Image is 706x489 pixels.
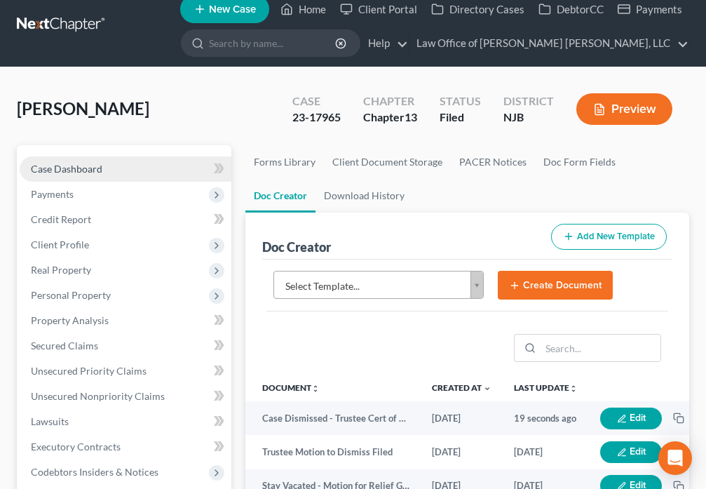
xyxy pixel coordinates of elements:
[324,145,451,179] a: Client Document Storage
[31,365,147,377] span: Unsecured Priority Claims
[600,441,662,463] button: Edit
[535,145,624,179] a: Doc Form Fields
[292,93,341,109] div: Case
[31,466,158,478] span: Codebtors Insiders & Notices
[31,239,89,250] span: Client Profile
[209,4,256,15] span: New Case
[209,30,337,56] input: Search by name...
[20,409,231,434] a: Lawsuits
[245,435,421,469] td: Trustee Motion to Dismiss Filed
[31,441,121,453] span: Executory Contracts
[20,156,231,182] a: Case Dashboard
[451,145,535,179] a: PACER Notices
[20,333,231,359] a: Secured Claims
[541,335,660,361] input: Search...
[273,271,484,299] a: Select Template...
[421,435,503,469] td: [DATE]
[503,93,554,109] div: District
[245,145,324,179] a: Forms Library
[20,434,231,460] a: Executory Contracts
[421,401,503,435] td: [DATE]
[262,239,331,255] div: Doc Creator
[31,415,69,427] span: Lawsuits
[17,98,149,119] span: [PERSON_NAME]
[20,308,231,333] a: Property Analysis
[20,207,231,232] a: Credit Report
[285,277,454,295] span: Select Template...
[503,435,589,469] td: [DATE]
[483,384,491,393] i: expand_more
[405,110,417,123] span: 13
[31,314,109,326] span: Property Analysis
[600,408,662,429] button: Edit
[292,109,341,126] div: 23-17965
[245,401,421,435] td: Case Dismissed - Trustee Cert of Default
[503,401,589,435] td: 19 seconds ago
[658,441,692,475] div: Open Intercom Messenger
[576,93,672,125] button: Preview
[31,289,111,301] span: Personal Property
[31,163,102,175] span: Case Dashboard
[31,390,165,402] span: Unsecured Nonpriority Claims
[409,31,688,56] a: Law Office of [PERSON_NAME] [PERSON_NAME], LLC
[551,224,667,250] button: Add New Template
[363,109,417,126] div: Chapter
[514,382,578,393] a: Last Updateunfold_more
[245,179,315,213] a: Doc Creator
[498,271,613,300] button: Create Document
[432,382,491,393] a: Created at expand_more
[311,384,320,393] i: unfold_more
[31,340,98,351] span: Secured Claims
[20,359,231,384] a: Unsecured Priority Claims
[569,384,578,393] i: unfold_more
[31,213,91,225] span: Credit Report
[503,109,554,126] div: NJB
[262,382,320,393] a: Documentunfold_more
[440,109,481,126] div: Filed
[315,179,413,213] a: Download History
[440,93,481,109] div: Status
[361,31,408,56] a: Help
[31,264,91,276] span: Real Property
[20,384,231,409] a: Unsecured Nonpriority Claims
[31,188,74,200] span: Payments
[363,93,417,109] div: Chapter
